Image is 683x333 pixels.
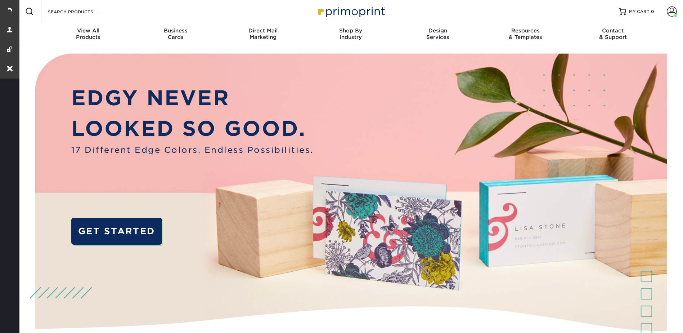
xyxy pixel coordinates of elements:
[47,7,117,16] input: SEARCH PRODUCTS.....
[394,27,482,34] span: Design
[219,27,307,34] span: Direct Mail
[569,27,657,34] span: Contact
[45,27,132,40] div: Products
[45,27,132,34] span: View All
[219,27,307,40] div: Marketing
[482,27,569,34] span: Resources
[307,23,394,46] a: Shop ByIndustry
[71,83,314,113] p: EDGY NEVER
[394,27,482,40] div: Services
[132,27,219,40] div: Cards
[71,144,314,156] span: 17 Different Edge Colors. Endless Possibilities.
[71,218,162,245] a: GET STARTED
[132,27,219,34] span: Business
[315,4,387,19] img: Primoprint
[482,23,569,46] a: Resources& Templates
[394,23,482,46] a: DesignServices
[45,23,132,46] a: View AllProducts
[569,27,657,40] div: & Support
[569,23,657,46] a: Contact& Support
[71,113,314,144] p: LOOKED SO GOOD.
[132,23,219,46] a: BusinessCards
[629,9,650,15] span: MY CART
[482,27,569,40] div: & Templates
[219,23,307,46] a: Direct MailMarketing
[651,9,654,14] span: 0
[307,27,394,34] span: Shop By
[307,27,394,40] div: Industry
